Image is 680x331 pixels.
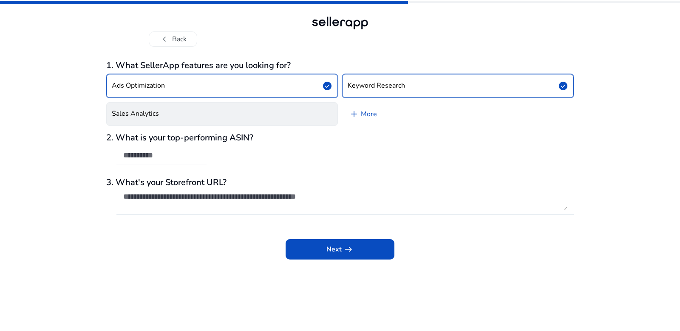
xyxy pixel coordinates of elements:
[106,133,574,143] h3: 2. What is your top-performing ASIN?
[342,74,574,98] button: Keyword Researchcheck_circle
[286,239,394,260] button: Nextarrow_right_alt
[149,31,197,47] button: chevron_leftBack
[349,109,359,119] span: add
[348,82,405,90] h4: Keyword Research
[106,177,574,188] h3: 3. What's your Storefront URL?
[322,81,332,91] span: check_circle
[106,60,574,71] h3: 1. What SellerApp features are you looking for?
[326,244,354,254] span: Next
[342,102,384,126] a: More
[112,110,159,118] h4: Sales Analytics
[106,74,338,98] button: Ads Optimizationcheck_circle
[343,244,354,254] span: arrow_right_alt
[159,34,170,44] span: chevron_left
[558,81,568,91] span: check_circle
[106,102,338,126] button: Sales Analytics
[112,82,165,90] h4: Ads Optimization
